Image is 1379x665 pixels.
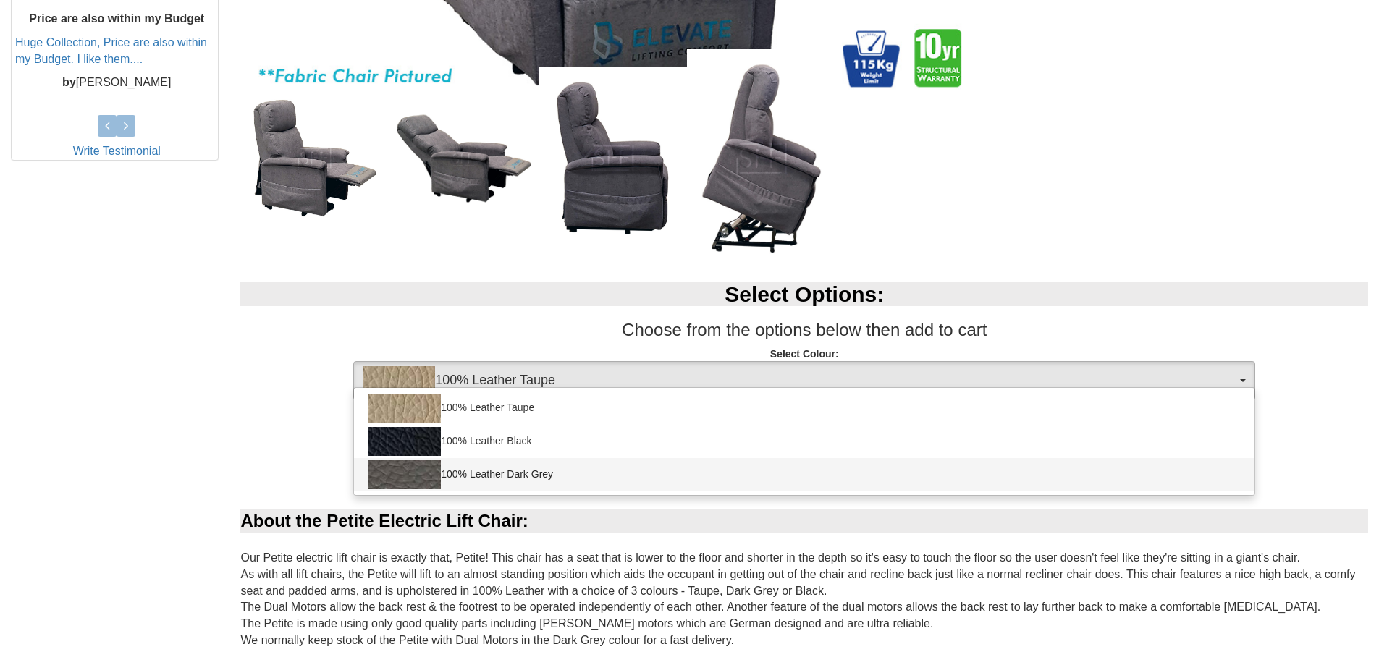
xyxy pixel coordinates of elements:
[29,12,204,25] b: Price are also within my Budget
[15,36,207,65] a: Huge Collection, Price are also within my Budget. I like them....
[368,427,441,456] img: 100% Leather Black
[73,145,161,157] a: Write Testimonial
[368,394,441,423] img: 100% Leather Taupe
[770,348,839,360] strong: Select Colour:
[354,425,1254,458] a: 100% Leather Black
[363,366,1236,395] span: 100% Leather Taupe
[353,361,1255,400] button: 100% Leather Taupe100% Leather Taupe
[354,391,1254,425] a: 100% Leather Taupe
[363,366,435,395] img: 100% Leather Taupe
[240,321,1368,339] h3: Choose from the options below then add to cart
[368,460,441,489] img: 100% Leather Dark Grey
[354,458,1254,491] a: 100% Leather Dark Grey
[62,77,76,89] b: by
[15,75,218,92] p: [PERSON_NAME]
[725,282,884,306] b: Select Options:
[240,509,1368,533] div: About the Petite Electric Lift Chair:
